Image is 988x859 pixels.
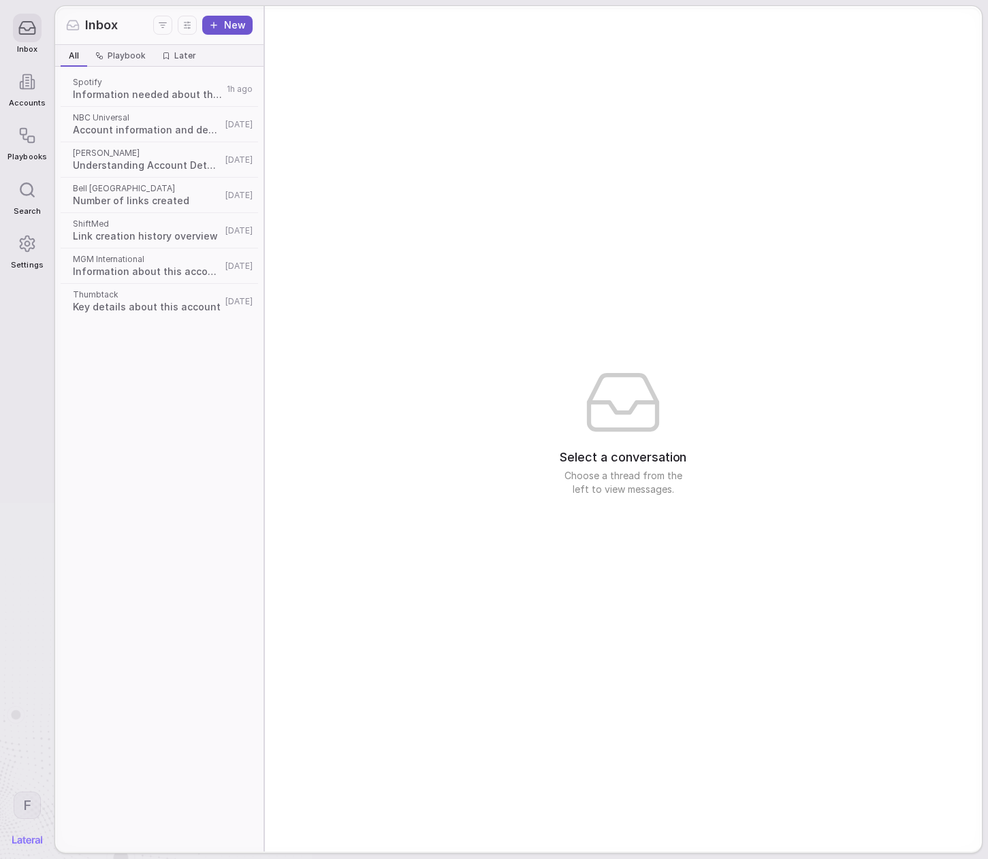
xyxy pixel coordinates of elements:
span: Key details about this account [73,300,221,314]
span: [DATE] [225,225,253,236]
a: Bell [GEOGRAPHIC_DATA]Number of links created[DATE] [58,178,261,213]
span: Settings [11,261,43,270]
button: Filters [153,16,172,35]
a: SpotifyInformation needed about this account1h ago [58,71,261,107]
span: Understanding Account Details and Requirements [73,159,221,172]
a: [PERSON_NAME]Understanding Account Details and Requirements[DATE] [58,142,261,178]
span: [DATE] [225,261,253,272]
a: Settings [7,223,46,276]
a: ThumbtackKey details about this account[DATE] [58,284,261,319]
span: [DATE] [225,190,253,201]
span: 1h ago [227,84,253,95]
a: ShiftMedLink creation history overview[DATE] [58,213,261,248]
span: ShiftMed [73,218,221,229]
span: Number of links created [73,194,221,208]
span: Thumbtack [73,289,221,300]
button: New thread [202,16,253,35]
span: [DATE] [225,155,253,165]
span: Information about this account [73,265,221,278]
span: F [23,796,31,814]
span: Select a conversation [560,449,686,466]
span: Search [14,207,41,216]
span: [DATE] [225,119,253,130]
span: MGM International [73,254,221,265]
span: [PERSON_NAME] [73,148,221,159]
a: Accounts [7,61,46,114]
a: MGM InternationalInformation about this account[DATE] [58,248,261,284]
span: Choose a thread from the left to view messages. [555,469,691,496]
span: Link creation history overview [73,229,221,243]
a: Inbox [7,7,46,61]
span: Bell [GEOGRAPHIC_DATA] [73,183,221,194]
span: Account information and details [73,123,221,137]
span: Playbook [108,50,146,61]
span: Later [174,50,196,61]
button: Display settings [178,16,197,35]
span: Spotify [73,77,223,88]
a: NBC UniversalAccount information and details[DATE] [58,107,261,142]
span: Accounts [9,99,46,108]
span: [DATE] [225,296,253,307]
span: All [69,50,79,61]
span: Playbooks [7,152,46,161]
span: Inbox [17,45,37,54]
span: Inbox [85,16,118,34]
img: Lateral [12,836,42,844]
a: Playbooks [7,114,46,168]
span: Information needed about this account [73,88,223,101]
span: NBC Universal [73,112,221,123]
